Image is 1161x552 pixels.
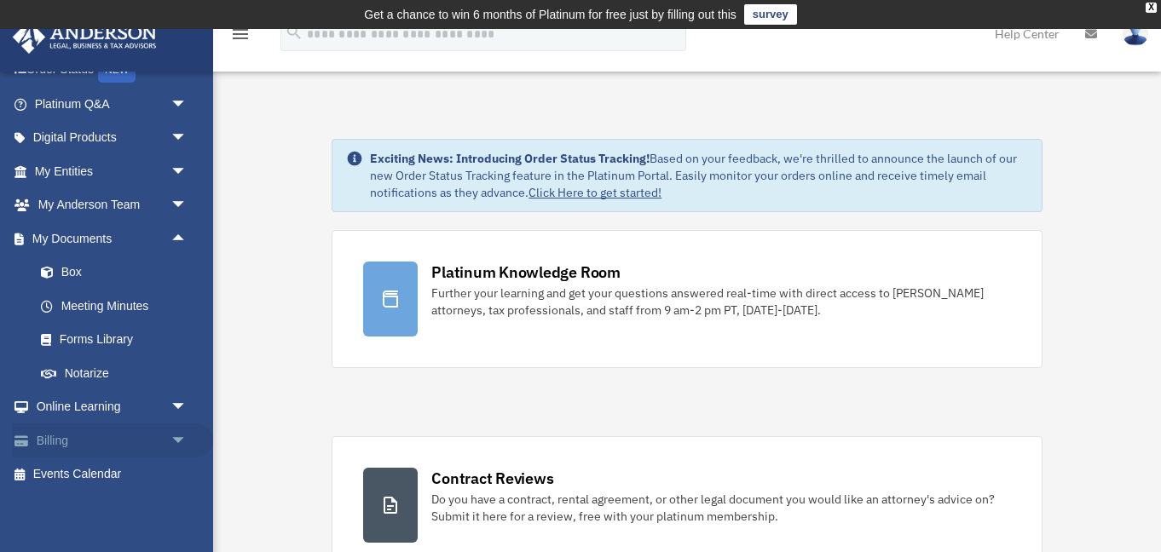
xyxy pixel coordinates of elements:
[1146,3,1157,13] div: close
[12,390,213,424] a: Online Learningarrow_drop_down
[431,262,621,283] div: Platinum Knowledge Room
[8,20,162,54] img: Anderson Advisors Platinum Portal
[12,457,213,492] a: Events Calendar
[744,4,797,25] a: survey
[24,289,213,323] a: Meeting Minutes
[332,230,1043,368] a: Platinum Knowledge Room Further your learning and get your questions answered real-time with dire...
[12,87,213,121] a: Platinum Q&Aarrow_drop_down
[170,154,205,189] span: arrow_drop_down
[24,256,213,290] a: Box
[170,221,205,256] span: arrow_drop_up
[24,323,213,357] a: Forms Library
[170,188,205,223] span: arrow_drop_down
[529,185,661,200] a: Click Here to get started!
[230,24,251,44] i: menu
[12,154,213,188] a: My Entitiesarrow_drop_down
[431,285,1011,319] div: Further your learning and get your questions answered real-time with direct access to [PERSON_NAM...
[12,423,213,457] a: Billingarrow_drop_down
[370,151,650,166] strong: Exciting News: Introducing Order Status Tracking!
[12,221,213,256] a: My Documentsarrow_drop_up
[170,121,205,156] span: arrow_drop_down
[364,4,736,25] div: Get a chance to win 6 months of Platinum for free just by filling out this
[170,87,205,122] span: arrow_drop_down
[12,121,213,155] a: Digital Productsarrow_drop_down
[431,468,553,489] div: Contract Reviews
[170,390,205,425] span: arrow_drop_down
[370,150,1028,201] div: Based on your feedback, we're thrilled to announce the launch of our new Order Status Tracking fe...
[12,188,213,222] a: My Anderson Teamarrow_drop_down
[431,491,1011,525] div: Do you have a contract, rental agreement, or other legal document you would like an attorney's ad...
[285,23,303,42] i: search
[230,30,251,44] a: menu
[170,423,205,458] span: arrow_drop_down
[1123,21,1148,46] img: User Pic
[24,356,213,390] a: Notarize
